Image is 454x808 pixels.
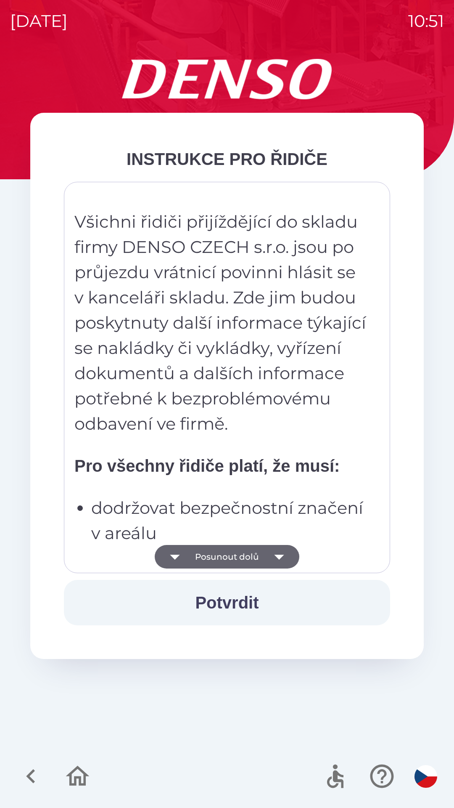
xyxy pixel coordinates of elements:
[91,495,368,546] p: dodržovat bezpečnostní značení v areálu
[64,580,390,625] button: Potvrdit
[10,8,68,34] p: [DATE]
[408,8,444,34] p: 10:51
[74,457,340,475] strong: Pro všechny řidiče platí, že musí:
[64,146,390,172] div: INSTRUKCE PRO ŘIDIČE
[414,765,437,788] img: cs flag
[155,545,299,569] button: Posunout dolů
[30,59,424,99] img: Logo
[74,209,368,436] p: Všichni řidiči přijíždějící do skladu firmy DENSO CZECH s.r.o. jsou po průjezdu vrátnicí povinni ...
